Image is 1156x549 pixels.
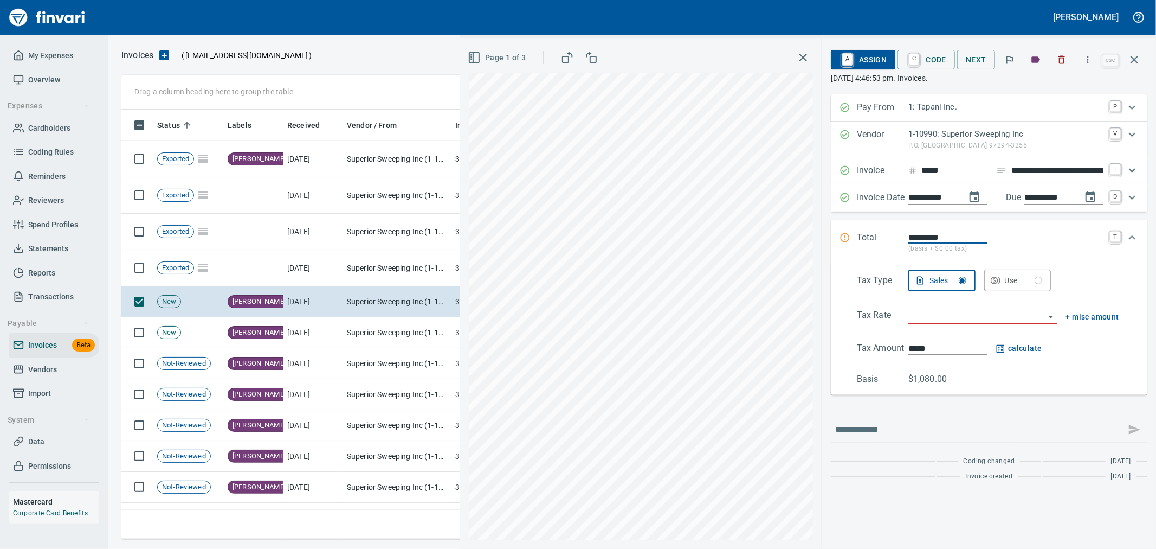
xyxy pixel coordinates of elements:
[996,342,1042,355] button: calculate
[228,119,251,132] span: Labels
[9,358,99,382] a: Vendors
[228,451,290,462] span: [PERSON_NAME]
[194,154,212,163] span: Pages Split
[908,164,917,177] svg: Invoice number
[1110,231,1121,242] a: T
[283,177,343,214] td: [DATE]
[134,86,293,97] p: Drag a column heading here to group the table
[228,482,290,493] span: [PERSON_NAME]
[28,170,66,183] span: Reminders
[28,194,64,207] span: Reviewers
[1121,417,1147,443] span: This records your message into the invoice and notifies anyone mentioned
[842,53,853,65] a: A
[343,441,451,472] td: Superior Sweeping Inc (1-10990)
[3,314,94,334] button: Payable
[857,191,908,205] p: Invoice Date
[194,227,212,235] span: Pages Split
[929,274,966,288] div: Sales
[966,471,1013,482] span: Invoice created
[228,154,290,164] span: [PERSON_NAME]
[908,101,1103,113] p: 1: Tapani Inc.
[9,261,99,285] a: Reports
[121,49,153,62] p: Invoices
[9,285,99,309] a: Transactions
[908,270,976,291] button: Sales
[909,53,919,65] a: C
[1111,471,1131,482] span: [DATE]
[908,141,1103,151] p: P.O. [GEOGRAPHIC_DATA] 97294-3255
[1110,164,1121,175] a: I
[28,49,73,62] span: My Expenses
[28,363,57,376] span: Vendors
[857,373,908,386] p: Basis
[9,43,99,68] a: My Expenses
[28,339,57,352] span: Invoices
[7,4,88,30] img: Finvari
[451,410,532,441] td: 35169
[451,317,532,348] td: 35188
[3,96,94,116] button: Expenses
[121,49,153,62] nav: breadcrumb
[1110,101,1121,112] a: P
[287,119,320,132] span: Received
[908,244,1103,254] p: (basis + $0.00 tax)
[343,379,451,410] td: Superior Sweeping Inc (1-10990)
[28,387,51,400] span: Import
[157,119,194,132] span: Status
[908,373,960,386] p: $1,080.00
[28,73,60,87] span: Overview
[9,140,99,164] a: Coding Rules
[228,297,290,307] span: [PERSON_NAME]
[343,177,451,214] td: Superior Sweeping Inc (1-10990)
[451,214,532,250] td: 34843
[451,379,532,410] td: 34100
[1110,191,1121,202] a: D
[343,472,451,503] td: Superior Sweeping Inc (1-10990)
[158,154,193,164] span: Exported
[158,482,210,493] span: Not-Reviewed
[857,231,908,254] p: Total
[906,50,946,69] span: Code
[857,164,908,178] p: Invoice
[28,290,74,304] span: Transactions
[175,50,312,61] p: ( )
[13,509,88,517] a: Corporate Card Benefits
[961,184,987,210] button: change date
[283,472,343,503] td: [DATE]
[347,119,411,132] span: Vendor / From
[28,242,68,256] span: Statements
[964,456,1015,467] span: Coding changed
[184,50,309,61] span: [EMAIL_ADDRESS][DOMAIN_NAME]
[283,250,343,286] td: [DATE]
[343,286,451,317] td: Superior Sweeping Inc (1-10990)
[158,451,210,462] span: Not-Reviewed
[158,297,180,307] span: New
[451,177,532,214] td: 34740
[9,188,99,213] a: Reviewers
[9,116,99,141] a: Cardholders
[8,317,89,330] span: Payable
[283,214,343,250] td: [DATE]
[9,213,99,237] a: Spend Profiles
[857,128,908,151] p: Vendor
[13,496,99,508] h6: Mastercard
[158,390,210,400] span: Not-Reviewed
[451,286,532,317] td: 35189
[857,309,908,324] p: Tax Rate
[283,410,343,441] td: [DATE]
[28,145,74,159] span: Coding Rules
[9,454,99,478] a: Permissions
[455,119,511,132] span: Invoice Number
[1005,274,1043,288] div: Use
[1066,310,1119,324] span: + misc amount
[194,263,212,272] span: Pages Split
[9,164,99,189] a: Reminders
[1077,184,1103,210] button: change due date
[8,413,89,427] span: System
[1050,48,1074,72] button: Discard
[9,237,99,261] a: Statements
[1051,9,1121,25] button: [PERSON_NAME]
[287,119,334,132] span: Received
[283,141,343,177] td: [DATE]
[451,503,532,534] td: 34149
